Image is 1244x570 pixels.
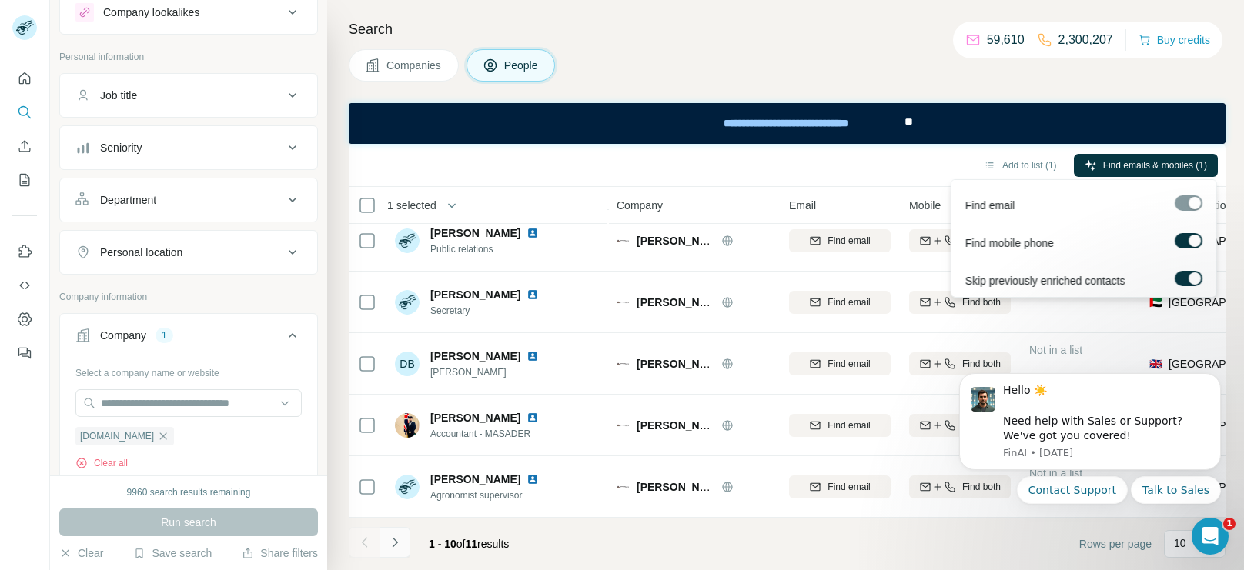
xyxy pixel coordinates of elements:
[973,154,1068,177] button: Add to list (1)
[637,481,789,493] span: [PERSON_NAME] Enterprises
[1149,295,1162,310] span: 🇦🇪
[60,77,317,114] button: Job title
[909,198,941,213] span: Mobile
[395,475,420,499] img: Avatar
[100,245,182,260] div: Personal location
[103,5,199,20] div: Company lookalikes
[637,358,789,370] span: [PERSON_NAME] Enterprises
[100,88,137,103] div: Job title
[637,235,789,247] span: [PERSON_NAME] Enterprises
[965,235,1053,251] span: Find mobile phone
[12,339,37,367] button: Feedback
[59,545,103,561] button: Clear
[386,58,443,73] span: Companies
[12,65,37,92] button: Quick start
[100,140,142,155] div: Seniority
[617,235,629,247] img: Logo of Al Bawardi Enterprises
[965,273,1125,288] span: Skip previously enriched contacts
[504,58,540,73] span: People
[909,475,1011,498] button: Find both
[430,348,520,364] span: [PERSON_NAME]
[430,472,520,487] span: [PERSON_NAME]
[100,328,146,343] div: Company
[617,198,663,213] span: Company
[527,288,539,301] img: LinkedIn logo
[133,545,212,561] button: Save search
[1058,31,1113,49] p: 2,300,207
[395,352,420,376] div: DB
[828,234,870,248] span: Find email
[12,166,37,194] button: My lists
[59,290,318,304] p: Company information
[909,414,1011,437] button: Find both
[430,225,520,241] span: [PERSON_NAME]
[828,357,870,371] span: Find email
[430,410,520,425] span: [PERSON_NAME]
[1029,344,1082,356] span: Not in a list
[430,488,545,502] span: Agronomist supervisor
[617,296,629,308] img: Logo of Al Bawardi Enterprises
[987,31,1025,49] p: 59,610
[380,527,410,558] button: Navigate to next page
[242,545,318,561] button: Share filters
[828,295,870,309] span: Find email
[527,350,539,362] img: LinkedIn logo
[80,429,154,443] span: [DOMAIN_NAME]
[430,242,545,256] span: Public relations
[789,352,891,375] button: Find email
[127,485,251,499] div: 9960 search results remaining
[789,414,891,437] button: Find email
[155,328,173,342] div: 1
[59,50,318,64] p: Personal information
[429,538,509,550] span: results
[12,132,37,160] button: Enrich CSV
[60,317,317,360] button: Company1
[1103,158,1207,172] span: Find emails & mobiles (1)
[527,473,539,485] img: LinkedIn logo
[60,182,317,218] button: Department
[395,413,420,438] img: Avatar
[395,290,420,315] img: Avatar
[349,18,1226,40] h4: Search
[909,229,1011,252] button: Find both
[75,456,128,470] button: Clear all
[1139,29,1210,51] button: Buy credits
[617,419,629,432] img: Logo of Al Bawardi Enterprises
[617,358,629,370] img: Logo of Al Bawardi Enterprises
[349,103,1226,144] iframe: Banner
[637,419,789,432] span: [PERSON_NAME] Enterprises
[828,480,870,494] span: Find email
[527,412,539,424] img: LinkedIn logo
[387,198,436,213] span: 1 selected
[430,287,520,302] span: [PERSON_NAME]
[965,198,1015,213] span: Find email
[617,481,629,493] img: Logo of Al Bawardi Enterprises
[12,272,37,299] button: Use Surfe API
[395,228,420,253] img: Avatar
[430,304,545,318] span: Secretary
[430,427,545,441] span: Accountant - MASADER
[789,198,816,213] span: Email
[962,295,1001,309] span: Find both
[429,538,456,550] span: 1 - 10
[789,475,891,498] button: Find email
[456,538,466,550] span: of
[909,352,1011,375] button: Find both
[527,227,539,239] img: LinkedIn logo
[909,291,1011,314] button: Find both
[1192,518,1229,555] iframe: Intercom live chat
[60,129,317,166] button: Seniority
[828,418,870,432] span: Find email
[12,98,37,126] button: Search
[430,365,545,379] span: [PERSON_NAME]
[936,355,1244,562] iframe: Intercom notifications message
